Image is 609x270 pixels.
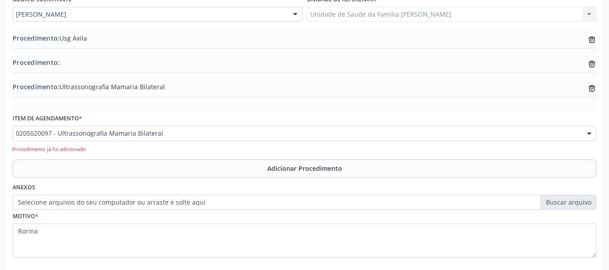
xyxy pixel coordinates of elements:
label: Motivo [13,210,38,224]
div: Procedimento já foi adicionado [12,146,599,153]
span: [PERSON_NAME] [16,10,284,19]
span: Adicionar Procedimento [267,164,342,173]
label: Anexos [13,181,35,195]
button: Adicionar Procedimento [13,160,596,178]
span: Procedimento: [13,82,60,91]
span: Usg Axila [13,33,87,43]
span: Ultrassonografia Mamaria Bilateral [13,82,165,92]
label: Item de agendamento [13,112,82,126]
span: 0205020097 - Ultrassonografia Mamaria Bilateral [16,129,578,138]
span: Procedimento: [13,58,60,67]
span: Procedimento: [13,34,60,42]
